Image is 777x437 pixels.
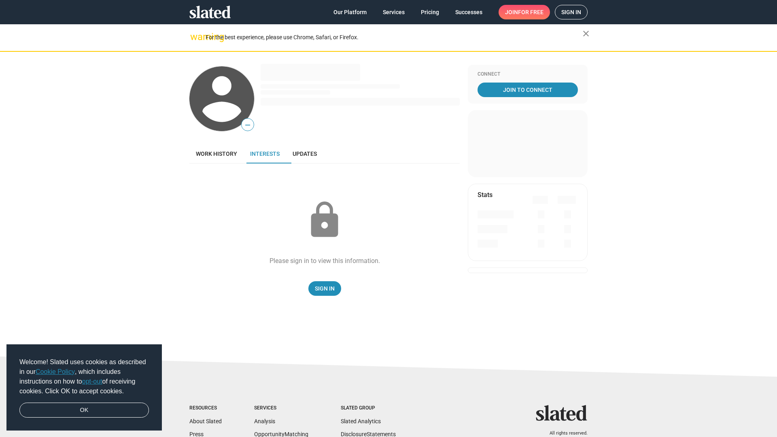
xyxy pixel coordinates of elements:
mat-card-title: Stats [478,191,493,199]
a: opt-out [82,378,102,385]
a: Sign in [555,5,588,19]
mat-icon: lock [304,200,345,240]
div: For the best experience, please use Chrome, Safari, or Firefox. [206,32,583,43]
span: Sign In [315,281,335,296]
a: Our Platform [327,5,373,19]
a: Cookie Policy [36,368,75,375]
a: dismiss cookie message [19,403,149,418]
a: Updates [286,144,323,163]
a: Successes [449,5,489,19]
div: Please sign in to view this information. [270,257,380,265]
div: Resources [189,405,222,412]
span: Successes [455,5,482,19]
span: Join To Connect [479,83,576,97]
span: Welcome! Slated uses cookies as described in our , which includes instructions on how to of recei... [19,357,149,396]
div: Connect [478,71,578,78]
span: Updates [293,151,317,157]
span: Work history [196,151,237,157]
a: Slated Analytics [341,418,381,424]
span: Services [383,5,405,19]
mat-icon: warning [190,32,200,42]
div: Services [254,405,308,412]
span: Our Platform [333,5,367,19]
span: Sign in [561,5,581,19]
a: Sign In [308,281,341,296]
a: Services [376,5,411,19]
span: for free [518,5,543,19]
a: Join To Connect [478,83,578,97]
a: Interests [244,144,286,163]
a: About Slated [189,418,222,424]
a: Joinfor free [499,5,550,19]
div: cookieconsent [6,344,162,431]
mat-icon: close [581,29,591,38]
a: Work history [189,144,244,163]
span: Pricing [421,5,439,19]
div: Slated Group [341,405,396,412]
span: Interests [250,151,280,157]
a: Pricing [414,5,446,19]
span: Join [505,5,543,19]
a: Analysis [254,418,275,424]
span: — [242,120,254,130]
